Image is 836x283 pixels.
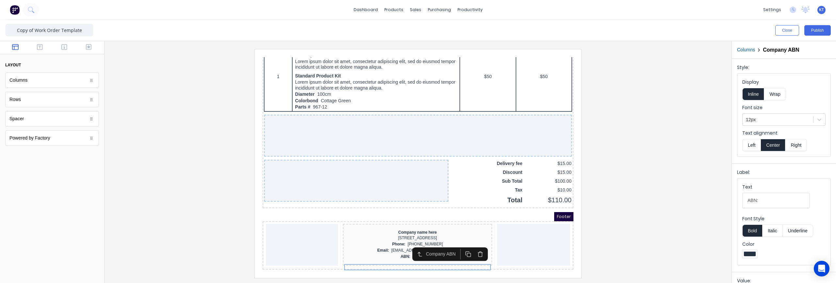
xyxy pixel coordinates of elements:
[764,88,786,100] button: Wrap
[9,77,27,84] div: Columns
[819,7,824,13] span: KT
[292,155,311,164] span: Footer
[9,115,24,122] div: Spacer
[763,47,799,53] h2: Company ABN
[742,104,826,111] label: Font size
[783,225,813,237] button: Underline
[255,49,581,278] iframe: To enrich screen reader interactions, please activate Accessibility in Grammarly extension settings
[82,184,228,190] div: Phone:[PHONE_NUMBER]
[737,64,831,73] div: Style:
[760,5,784,15] div: settings
[82,173,228,178] div: Company name here
[804,25,831,36] button: Publish
[425,5,454,15] div: purchasing
[742,88,764,100] button: Inline
[5,24,93,37] input: Enter template name here
[5,130,99,146] div: Powered by Factory
[742,241,826,247] label: Color
[82,190,228,196] div: Email:[EMAIL_ADDRESS][DOMAIN_NAME]
[761,139,785,151] button: Center
[742,215,826,222] label: Font Style
[762,225,783,237] button: Italic
[82,178,228,184] div: [STREET_ADDRESS]
[9,96,21,103] div: Rows
[775,25,799,36] button: Close
[742,139,761,151] button: Left
[82,196,228,203] div: ABN:1234456780
[742,193,810,208] input: Text
[381,5,407,15] div: products
[737,46,755,53] button: Columns
[9,135,50,141] div: Powered by Factory
[1,165,310,211] div: Company name here[STREET_ADDRESS]Phone:[PHONE_NUMBER]Email:[EMAIL_ADDRESS][DOMAIN_NAME]ABN:123445...
[737,169,831,178] div: Label:
[5,73,99,88] div: Columns
[742,225,762,237] button: Bold
[5,62,21,68] div: layout
[454,5,486,15] div: productivity
[163,194,196,201] div: Company ABN
[10,5,20,15] img: Factory
[742,130,826,136] label: Text alignment
[212,192,224,202] button: Delete
[200,192,212,202] button: Duplicate
[5,92,99,107] div: Rows
[350,5,381,15] a: dashboard
[5,59,99,71] button: layout
[814,261,829,276] div: Open Intercom Messenger
[152,192,164,202] button: Select parent
[785,139,807,151] button: Right
[742,79,826,85] label: Display
[407,5,425,15] div: sales
[742,184,810,193] div: Text
[5,111,99,126] div: Spacer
